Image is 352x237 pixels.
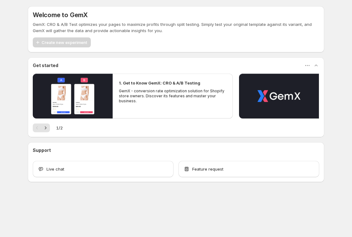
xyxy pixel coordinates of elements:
[239,74,319,119] button: Play video
[119,89,226,104] p: GemX - conversion rate optimization solution for Shopify store owners. Discover its features and ...
[33,74,113,119] button: Play video
[33,123,50,132] nav: Pagination
[46,166,64,172] span: Live chat
[33,21,319,34] p: GemX: CRO & A/B Test optimizes your pages to maximize profits through split testing. Simply test ...
[119,80,200,86] h2: 1. Get to Know GemX: CRO & A/B Testing
[33,147,51,153] h3: Support
[192,166,223,172] span: Feature request
[56,125,63,131] span: 1 / 2
[33,11,88,19] h5: Welcome to GemX
[33,62,58,69] h3: Get started
[41,123,50,132] button: Next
